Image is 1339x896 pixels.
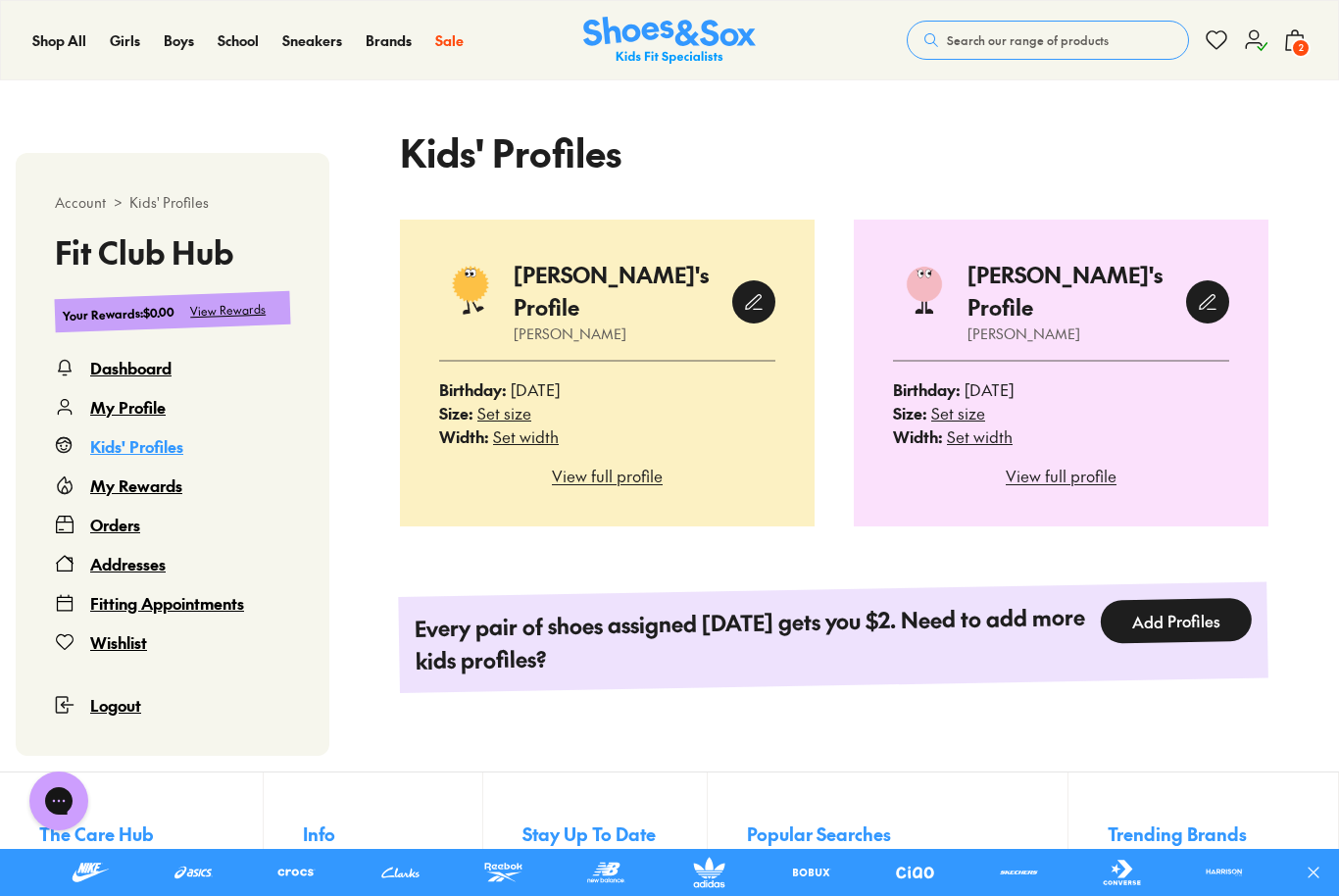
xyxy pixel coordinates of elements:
[907,21,1189,60] button: Search our range of products
[893,377,1229,401] div: [DATE]
[1108,812,1299,855] button: Trending Brands
[439,259,502,322] img: SNS_2025_02_26_EDM_SneakerSale_Launch_OCo_12.png
[55,670,290,717] button: Logout
[747,812,1067,855] button: Popular Searches
[947,425,1013,447] span: Set width
[303,812,482,855] button: Info
[439,378,507,400] b: Birthday :
[893,425,943,447] b: Width :
[514,324,732,344] p: [PERSON_NAME]
[55,356,290,379] a: Dashboard
[1108,821,1247,847] span: Trending Brands
[893,464,1229,487] div: View full profile
[55,395,290,419] a: My Profile
[522,821,656,847] span: Stay Up To Date
[439,464,775,487] div: View full profile
[967,259,1186,324] h4: [PERSON_NAME] 's Profile
[931,402,985,423] span: Set size
[282,30,342,51] a: Sneakers
[164,30,194,51] a: Boys
[435,30,464,50] span: Sale
[32,30,86,51] a: Shop All
[55,591,290,615] a: Fitting Appointments
[110,30,140,51] a: Girls
[947,31,1109,49] span: Search our range of products
[110,30,140,50] span: Girls
[1283,19,1307,62] button: 2
[90,395,166,419] div: My Profile
[282,30,342,50] span: Sneakers
[439,402,473,423] b: Size :
[129,192,209,213] span: Kids' Profiles
[55,192,106,213] span: Account
[303,821,335,847] span: Info
[435,30,464,51] a: Sale
[20,765,98,837] iframe: Gorgias live chat messenger
[493,425,559,447] span: Set width
[415,601,1086,677] h4: Every pair of shoes assigned [DATE] gets you $2. Need to add more kids profiles?
[522,812,708,855] button: Stay Up To Date
[55,513,290,536] a: Orders
[90,591,244,615] div: Fitting Appointments
[63,303,175,324] div: Your Rewards : $0.00
[583,17,756,65] a: Shoes & Sox
[90,694,141,716] span: Logout
[32,30,86,50] span: Shop All
[1100,598,1252,644] button: Add Profiles
[190,300,267,321] div: View Rewards
[90,473,182,497] div: My Rewards
[218,30,259,50] span: School
[55,236,290,268] h3: Fit Club Hub
[114,192,122,213] span: >
[164,30,194,50] span: Boys
[90,356,172,379] div: Dashboard
[90,552,166,575] div: Addresses
[893,378,961,400] b: Birthday :
[366,30,412,51] a: Brands
[55,434,290,458] a: Kids' Profiles
[514,259,732,324] h4: [PERSON_NAME] 's Profile
[893,402,927,423] b: Size :
[366,30,412,50] span: Brands
[55,630,290,654] a: Wishlist
[90,630,147,654] div: Wishlist
[967,324,1186,344] p: [PERSON_NAME]
[218,30,259,51] a: School
[477,402,531,423] span: Set size
[55,552,290,575] a: Addresses
[55,473,290,497] a: My Rewards
[583,17,756,65] img: SNS_Logo_Responsive.svg
[439,425,489,447] b: Width :
[1291,38,1311,58] span: 2
[90,513,140,536] div: Orders
[400,124,621,180] h1: Kids' Profiles
[39,812,263,855] button: The Care Hub
[90,434,183,458] div: Kids' Profiles
[747,821,891,847] span: Popular Searches
[893,259,956,322] img: SNS_2025_02_26_EDM_SneakerSale_Launch_OCo_17.png
[439,377,775,401] div: [DATE]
